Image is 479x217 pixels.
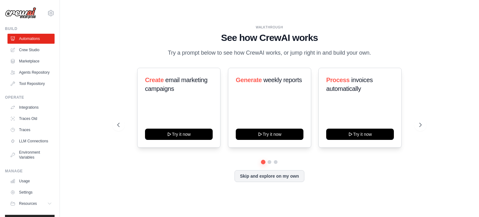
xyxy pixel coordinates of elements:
span: invoices automatically [326,76,373,92]
button: Try it now [326,129,394,140]
button: Try it now [236,129,303,140]
div: Build [5,26,55,31]
a: LLM Connections [7,136,55,146]
img: Logo [5,7,36,19]
h1: See how CrewAI works [117,32,422,43]
iframe: Chat Widget [448,187,479,217]
span: Generate [236,76,262,83]
a: Traces Old [7,114,55,124]
a: Agents Repository [7,67,55,77]
a: Marketplace [7,56,55,66]
a: Usage [7,176,55,186]
div: Manage [5,169,55,174]
a: Crew Studio [7,45,55,55]
a: Settings [7,187,55,197]
a: Tool Repository [7,79,55,89]
span: Process [326,76,350,83]
span: email marketing campaigns [145,76,207,92]
div: Operate [5,95,55,100]
span: Create [145,76,164,83]
span: Resources [19,201,37,206]
span: weekly reports [263,76,302,83]
a: Automations [7,34,55,44]
button: Try it now [145,129,213,140]
div: WALKTHROUGH [117,25,422,30]
a: Traces [7,125,55,135]
p: Try a prompt below to see how CrewAI works, or jump right in and build your own. [165,48,374,57]
a: Environment Variables [7,147,55,162]
button: Resources [7,199,55,209]
button: Skip and explore on my own [235,170,304,182]
a: Integrations [7,102,55,112]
